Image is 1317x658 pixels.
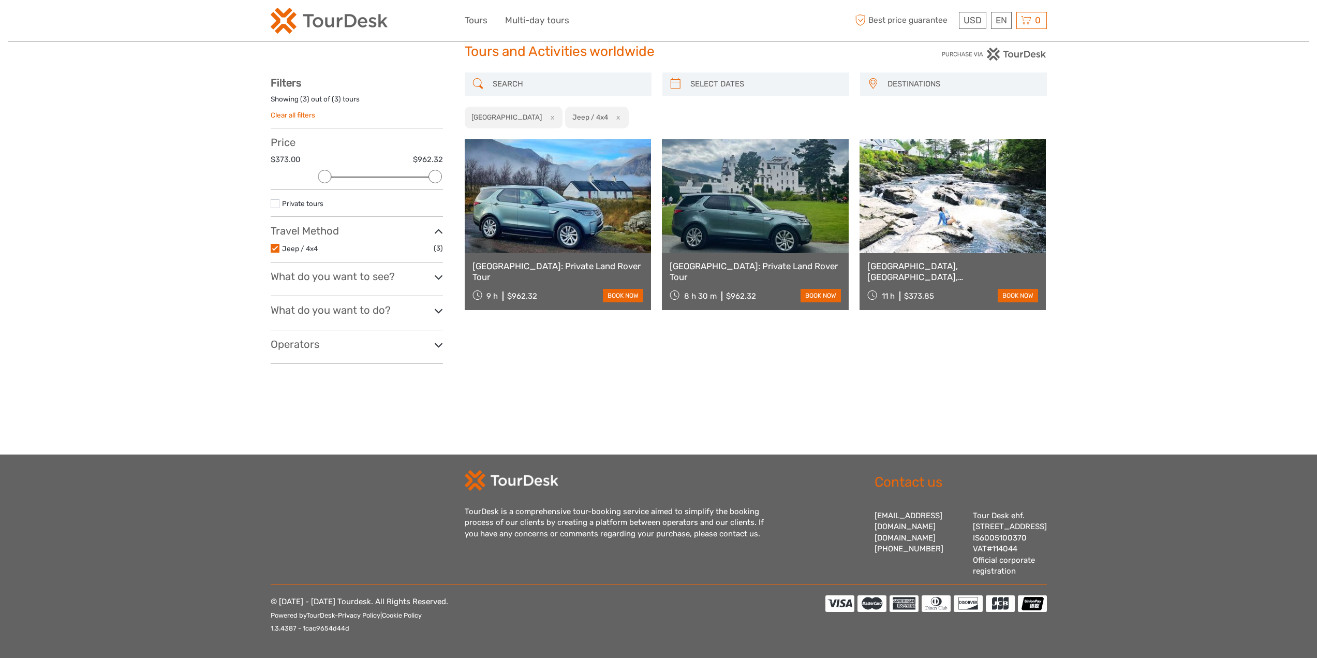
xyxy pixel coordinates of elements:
a: Private tours [282,199,323,208]
a: Jeep / 4x4 [282,244,318,253]
a: [GEOGRAPHIC_DATA], [GEOGRAPHIC_DATA], [GEOGRAPHIC_DATA] Day Trip from [GEOGRAPHIC_DATA] [867,261,1039,282]
a: Clear all filters [271,111,315,119]
a: [GEOGRAPHIC_DATA]: Private Land Rover Tour [670,261,841,282]
label: 3 [303,94,307,104]
div: [EMAIL_ADDRESS][DOMAIN_NAME] [PHONE_NUMBER] [875,510,963,577]
button: Open LiveChat chat widget [119,16,131,28]
span: 11 h [882,291,895,301]
a: TourDesk [306,611,335,619]
h3: Travel Method [271,225,443,237]
label: 3 [334,94,338,104]
div: $962.32 [507,291,537,301]
img: 2254-3441b4b5-4e5f-4d00-b396-31f1d84a6ebf_logo_small.png [271,8,388,34]
a: Cookie Policy [382,611,422,619]
img: accepted cards [825,595,1047,612]
input: SEARCH [489,75,646,93]
label: $373.00 [271,154,300,165]
h2: Contact us [875,474,1047,491]
a: book now [998,289,1038,302]
button: x [543,112,557,123]
a: [DOMAIN_NAME] [875,533,936,543]
button: x [610,112,624,123]
a: [GEOGRAPHIC_DATA]: Private Land Rover Tour [472,261,644,282]
a: Privacy Policy [338,611,380,619]
a: Multi-day tours [505,13,569,28]
span: 0 [1033,15,1042,25]
span: 9 h [486,291,498,301]
input: SELECT DATES [686,75,844,93]
small: 1.3.4387 - 1cac9654d44d [271,624,349,632]
div: Tour Desk ehf. [STREET_ADDRESS] IS6005100370 VAT#114044 [973,510,1047,577]
a: Official corporate registration [973,555,1035,576]
span: 8 h 30 m [684,291,717,301]
span: USD [964,15,982,25]
div: Showing ( ) out of ( ) tours [271,94,443,110]
h2: Jeep / 4x4 [572,113,608,121]
img: td-logo-white.png [465,470,558,491]
label: $962.32 [413,154,443,165]
div: $373.85 [904,291,934,301]
div: $962.32 [726,291,756,301]
small: Powered by - | [271,611,422,619]
span: (3) [434,242,443,254]
span: Best price guarantee [853,12,956,29]
h3: Price [271,136,443,149]
h2: [GEOGRAPHIC_DATA] [471,113,542,121]
a: Tours [465,13,487,28]
h1: Tours and Activities worldwide [465,43,853,60]
a: book now [603,289,643,302]
h3: What do you want to do? [271,304,443,316]
strong: Filters [271,77,301,89]
div: TourDesk is a comprehensive tour-booking service aimed to simplify the booking process of our cli... [465,506,775,539]
p: We're away right now. Please check back later! [14,18,117,26]
p: © [DATE] - [DATE] Tourdesk. All Rights Reserved. [271,595,448,635]
a: book now [801,289,841,302]
h3: Operators [271,338,443,350]
h3: What do you want to see? [271,270,443,283]
button: DESTINATIONS [883,76,1042,93]
div: EN [991,12,1012,29]
img: PurchaseViaTourDesk.png [941,48,1046,61]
